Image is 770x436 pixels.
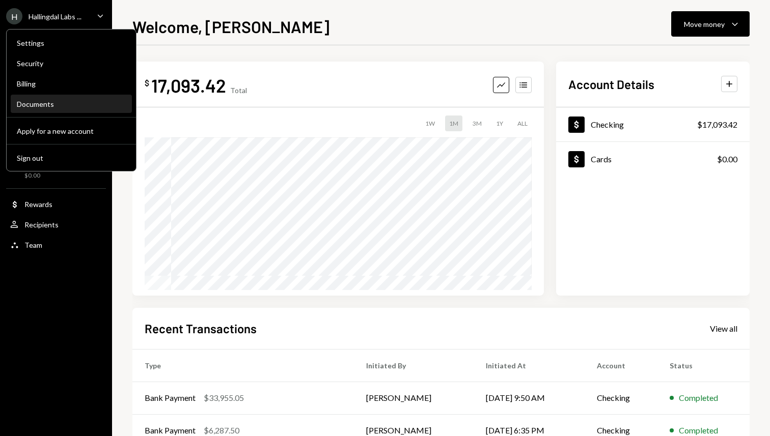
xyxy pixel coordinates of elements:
th: Account [585,349,657,382]
button: Apply for a new account [11,122,132,140]
button: Move money [671,11,750,37]
th: Type [132,349,354,382]
div: Billing [17,79,126,88]
a: Cards$0.00 [556,142,750,176]
div: Total [230,86,247,95]
td: [DATE] 9:50 AM [474,382,585,414]
div: $0.00 [24,171,43,180]
h2: Account Details [568,76,654,93]
div: View all [710,324,737,334]
div: 1W [421,115,439,131]
a: Recipients [6,215,106,234]
td: [PERSON_NAME] [354,382,474,414]
a: Security [11,54,132,72]
div: Move money [684,19,725,30]
h1: Welcome, [PERSON_NAME] [132,16,329,37]
a: Team [6,236,106,254]
div: $17,093.42 [697,119,737,131]
div: 3M [469,115,486,131]
div: H [6,8,22,24]
div: Team [24,241,42,249]
a: Billing [11,74,132,93]
div: 1Y [492,115,507,131]
div: 1M [445,115,462,131]
th: Status [657,349,750,382]
div: $ [145,78,149,88]
a: Settings [11,34,132,52]
button: Sign out [11,149,132,167]
div: 17,093.42 [151,74,226,97]
a: Rewards [6,195,106,213]
a: Documents [11,95,132,113]
div: Checking [591,120,624,129]
div: Settings [17,39,126,47]
div: Cards [591,154,612,164]
div: $33,955.05 [204,392,244,404]
td: Checking [585,382,657,414]
div: $0.00 [717,153,737,165]
th: Initiated At [474,349,585,382]
div: Sign out [17,154,126,162]
div: Security [17,59,126,68]
div: Bank Payment [145,392,196,404]
div: Recipients [24,220,59,229]
h2: Recent Transactions [145,320,257,337]
div: Hallingdal Labs ... [29,12,81,21]
th: Initiated By [354,349,474,382]
div: Documents [17,100,126,108]
div: Apply for a new account [17,127,126,135]
div: Completed [679,392,718,404]
div: Rewards [24,200,52,209]
a: Checking$17,093.42 [556,107,750,141]
a: View all [710,323,737,334]
div: ALL [513,115,532,131]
